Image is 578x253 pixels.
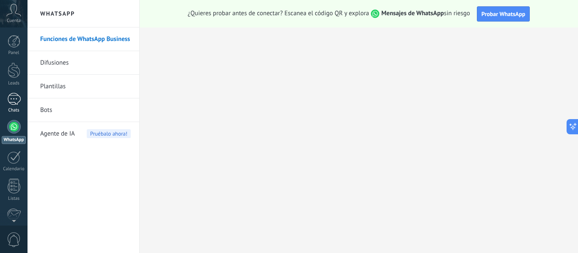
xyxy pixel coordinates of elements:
[381,9,444,17] strong: Mensajes de WhatsApp
[2,81,26,86] div: Leads
[28,27,139,51] li: Funciones de WhatsApp Business
[28,122,139,145] li: Agente de IA
[2,50,26,56] div: Panel
[28,75,139,98] li: Plantillas
[40,98,131,122] a: Bots
[2,136,26,144] div: WhatsApp
[2,166,26,172] div: Calendario
[188,9,470,18] span: ¿Quieres probar antes de conectar? Escanea el código QR y explora sin riesgo
[477,6,530,22] button: Probar WhatsApp
[28,51,139,75] li: Difusiones
[40,122,75,146] span: Agente de IA
[482,10,526,18] span: Probar WhatsApp
[28,98,139,122] li: Bots
[7,18,21,24] span: Cuenta
[40,75,131,98] a: Plantillas
[40,27,131,51] a: Funciones de WhatsApp Business
[2,196,26,201] div: Listas
[2,108,26,113] div: Chats
[40,122,131,146] a: Agente de IAPruébalo ahora!
[87,129,131,138] span: Pruébalo ahora!
[40,51,131,75] a: Difusiones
